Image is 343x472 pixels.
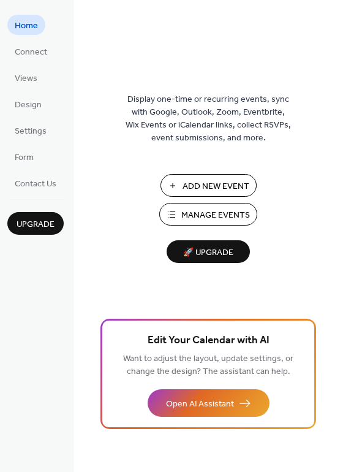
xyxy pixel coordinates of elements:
[15,99,42,112] span: Design
[160,174,257,197] button: Add New Event
[181,209,250,222] span: Manage Events
[7,94,49,114] a: Design
[15,125,47,138] span: Settings
[7,212,64,235] button: Upgrade
[159,203,257,226] button: Manage Events
[7,147,41,167] a: Form
[7,41,55,61] a: Connect
[123,351,293,380] span: Want to adjust the layout, update settings, or change the design? The assistant can help.
[17,218,55,231] span: Upgrade
[7,120,54,140] a: Settings
[126,93,291,145] span: Display one-time or recurring events, sync with Google, Outlook, Zoom, Eventbrite, Wix Events or ...
[15,20,38,32] span: Home
[174,245,243,261] span: 🚀 Upgrade
[15,72,37,85] span: Views
[167,240,250,263] button: 🚀 Upgrade
[148,332,269,349] span: Edit Your Calendar with AI
[7,67,45,88] a: Views
[15,178,56,191] span: Contact Us
[183,180,249,193] span: Add New Event
[7,15,45,35] a: Home
[15,151,34,164] span: Form
[148,389,269,417] button: Open AI Assistant
[166,398,234,411] span: Open AI Assistant
[15,46,47,59] span: Connect
[7,173,64,193] a: Contact Us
